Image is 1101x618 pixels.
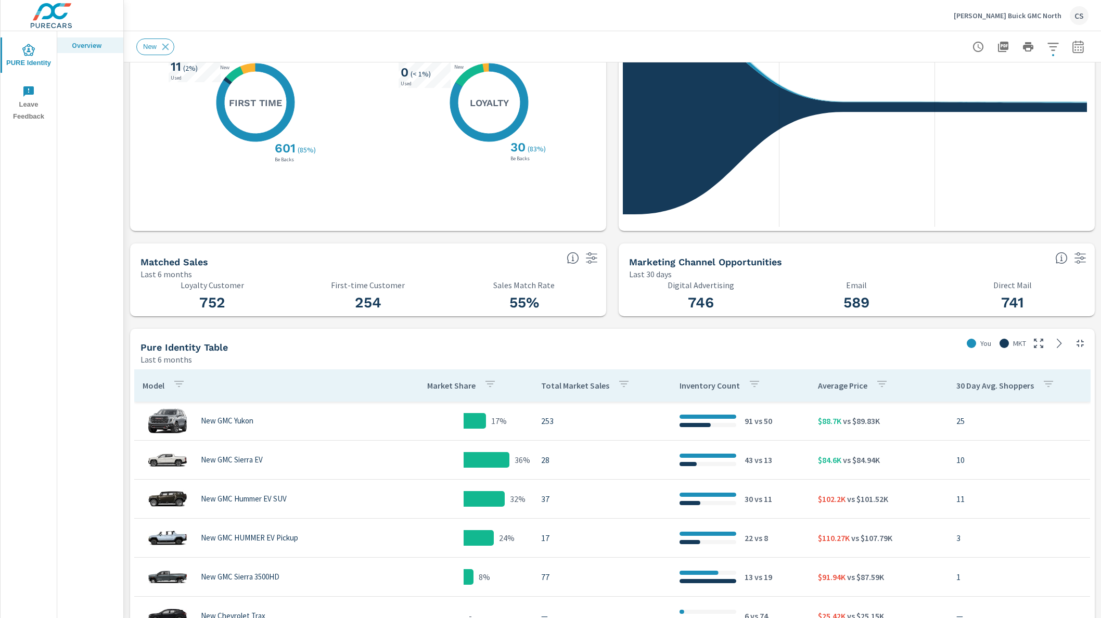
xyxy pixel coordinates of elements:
[1018,36,1039,57] button: Print Report
[143,380,164,391] p: Model
[818,532,850,544] p: $110.27K
[846,493,888,505] p: vs $101.52K
[434,48,443,63] h3: 5
[201,572,279,582] p: New GMC Sierra 3500HD
[515,454,530,466] p: 36%
[1030,335,1047,352] button: Make Fullscreen
[818,454,841,466] p: $84.6K
[411,69,433,79] p: ( < 1% )
[954,11,1061,20] p: [PERSON_NAME] Buick GMC North
[541,532,663,544] p: 17
[140,280,284,290] p: Loyalty Customer
[57,37,123,53] div: Overview
[993,36,1014,57] button: "Export Report to PDF"
[140,294,284,312] h3: 752
[745,415,753,427] p: 91
[510,493,526,505] p: 32%
[629,294,773,312] h3: 746
[818,415,841,427] p: $88.7K
[201,416,253,426] p: New GMC Yukon
[541,571,663,583] p: 77
[169,59,181,74] h3: 11
[508,156,532,161] p: Be Backs
[201,494,287,504] p: New GMC Hummer EV SUV
[745,532,753,544] p: 22
[1070,6,1089,25] div: CS
[147,522,188,553] img: glamour
[137,43,163,50] span: New
[956,415,1082,427] p: 25
[201,455,263,465] p: New GMC Sierra EV
[541,454,663,466] p: 28
[399,81,414,86] p: Used
[745,493,753,505] p: 30
[218,65,232,70] p: New
[1068,36,1089,57] button: Select Date Range
[541,493,663,505] p: 37
[745,454,753,466] p: 43
[956,454,1082,466] p: 10
[629,256,782,267] h5: Marketing Channel Opportunities
[680,380,740,391] p: Inventory Count
[629,280,773,290] p: Digital Advertising
[201,533,298,543] p: New GMC HUMMER EV Pickup
[1043,36,1064,57] button: Apply Filters
[1,31,57,127] div: nav menu
[491,415,507,427] p: 17%
[980,338,991,349] p: You
[140,256,208,267] h5: Matched Sales
[567,252,579,264] span: Loyalty: Matches that have purchased from the dealership before and purchased within the timefram...
[541,415,663,427] p: 253
[1072,335,1089,352] button: Minimize Widget
[753,493,772,505] p: vs 11
[4,44,54,69] span: PURE Identity
[273,141,296,156] h3: 601
[72,40,115,50] p: Overview
[147,405,188,436] img: glamour
[941,294,1084,312] h3: 741
[956,571,1082,583] p: 1
[1051,335,1068,352] a: See more details in report
[956,493,1082,505] p: 11
[452,65,466,70] p: New
[183,63,200,73] p: ( 2% )
[753,415,772,427] p: vs 50
[745,571,753,583] p: 13
[841,454,880,466] p: vs $84.94K
[147,483,188,514] img: glamour
[956,532,1082,544] p: 3
[147,561,188,593] img: glamour
[785,280,929,290] p: Email
[229,97,282,109] h5: First Time
[196,49,213,63] h3: 52
[629,268,672,280] p: Last 30 days
[4,85,54,123] span: Leave Feedback
[140,268,192,280] p: Last 6 months
[273,157,296,162] p: Be Backs
[818,493,846,505] p: $102.2K
[508,140,526,154] h3: 30
[1013,338,1026,349] p: MKT
[818,571,846,583] p: $91.94K
[1055,252,1068,264] span: Matched shoppers that can be exported to each channel type. This is targetable traffic.
[169,75,184,81] p: Used
[785,294,929,312] h3: 589
[956,380,1034,391] p: 30 Day Avg. Shoppers
[841,415,880,427] p: vs $89.83K
[528,144,548,153] p: ( 83% )
[399,65,408,80] h3: 0
[753,454,772,466] p: vs 13
[297,280,440,290] p: First-time Customer
[941,280,1084,290] p: Direct Mail
[753,571,772,583] p: vs 19
[470,97,509,109] h5: Loyalty
[136,38,174,55] div: New
[541,380,609,391] p: Total Market Sales
[499,532,515,544] p: 24%
[297,294,440,312] h3: 254
[846,571,884,583] p: vs $87.59K
[479,571,490,583] p: 8%
[753,532,768,544] p: vs 8
[298,145,318,154] p: ( 85% )
[427,380,476,391] p: Market Share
